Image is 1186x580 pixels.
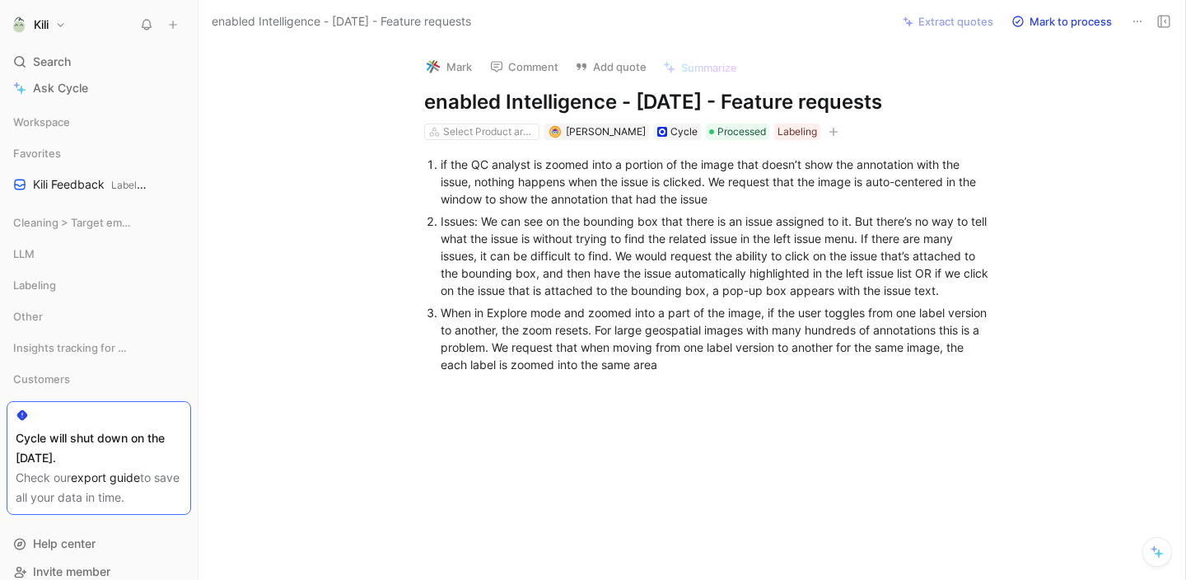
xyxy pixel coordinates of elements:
[212,12,471,31] span: enabled Intelligence - [DATE] - Feature requests
[11,16,27,33] img: Kili
[33,52,71,72] span: Search
[441,213,994,299] div: Issues: We can see on the bounding box that there is an issue assigned to it. But there’s no way ...
[567,55,654,78] button: Add quote
[13,145,61,161] span: Favorites
[566,125,646,138] span: [PERSON_NAME]
[7,367,191,391] div: Customers
[443,124,535,140] div: Select Product areas
[13,114,70,130] span: Workspace
[13,246,35,262] span: LLM
[7,304,191,334] div: Other
[777,124,817,140] div: Labeling
[16,468,182,507] div: Check our to save all your data in time.
[33,536,96,550] span: Help center
[7,531,191,556] div: Help center
[33,78,88,98] span: Ask Cycle
[550,127,559,136] img: avatar
[13,277,56,293] span: Labeling
[16,428,182,468] div: Cycle will shut down on the [DATE].
[7,241,191,271] div: LLM
[717,124,766,140] span: Processed
[13,214,131,231] span: Cleaning > Target empty views
[441,156,994,208] div: if the QC analyst is zoomed into a portion of the image that doesn’t show the annotation with the...
[13,308,43,325] span: Other
[895,10,1001,33] button: Extract quotes
[441,304,994,373] div: When in Explore mode and zoomed into a part of the image, if the user toggles from one label vers...
[7,13,70,36] button: KiliKili
[7,335,191,360] div: Insights tracking for key clients
[34,17,49,32] h1: Kili
[1004,10,1119,33] button: Mark to process
[111,179,151,191] span: Labeling
[7,335,191,365] div: Insights tracking for key clients
[7,172,191,197] a: Kili FeedbackLabeling
[7,241,191,266] div: LLM
[670,124,698,140] div: Cycle
[706,124,769,140] div: Processed
[483,55,566,78] button: Comment
[7,210,191,235] div: Cleaning > Target empty views
[7,110,191,134] div: Workspace
[7,273,191,302] div: Labeling
[7,367,191,396] div: Customers
[681,60,737,75] span: Summarize
[13,371,70,387] span: Customers
[33,564,110,578] span: Invite member
[7,141,191,166] div: Favorites
[71,470,140,484] a: export guide
[425,58,441,75] img: logo
[656,56,745,79] button: Summarize
[424,89,994,115] h1: enabled Intelligence - [DATE] - Feature requests
[7,49,191,74] div: Search
[418,54,479,79] button: logoMark
[13,339,131,356] span: Insights tracking for key clients
[7,304,191,329] div: Other
[7,76,191,101] a: Ask Cycle
[33,176,149,194] span: Kili Feedback
[7,273,191,297] div: Labeling
[7,210,191,240] div: Cleaning > Target empty views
